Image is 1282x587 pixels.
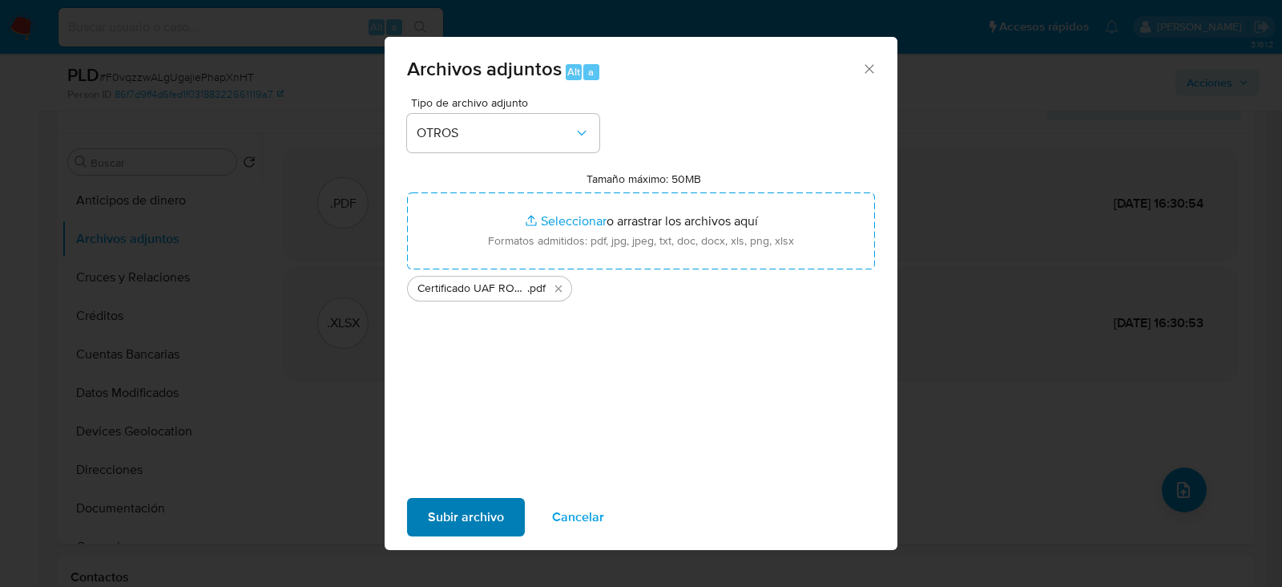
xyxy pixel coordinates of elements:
button: OTROS [407,114,599,152]
span: Subir archivo [428,500,504,535]
ul: Archivos seleccionados [407,269,875,302]
span: Cancelar [552,500,604,535]
span: Archivos adjuntos [407,55,562,83]
label: Tamaño máximo: 50MB [587,172,701,186]
span: Alt [567,64,580,79]
span: a [588,64,594,79]
span: .pdf [527,281,546,297]
button: Eliminar Certificado UAF ROS #1320.pdf [549,279,568,298]
span: Tipo de archivo adjunto [411,97,603,108]
span: OTROS [417,125,574,141]
span: Certificado UAF ROS #1320 [417,281,527,297]
button: Cancelar [531,498,625,536]
button: Cerrar [861,61,876,75]
button: Subir archivo [407,498,525,536]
